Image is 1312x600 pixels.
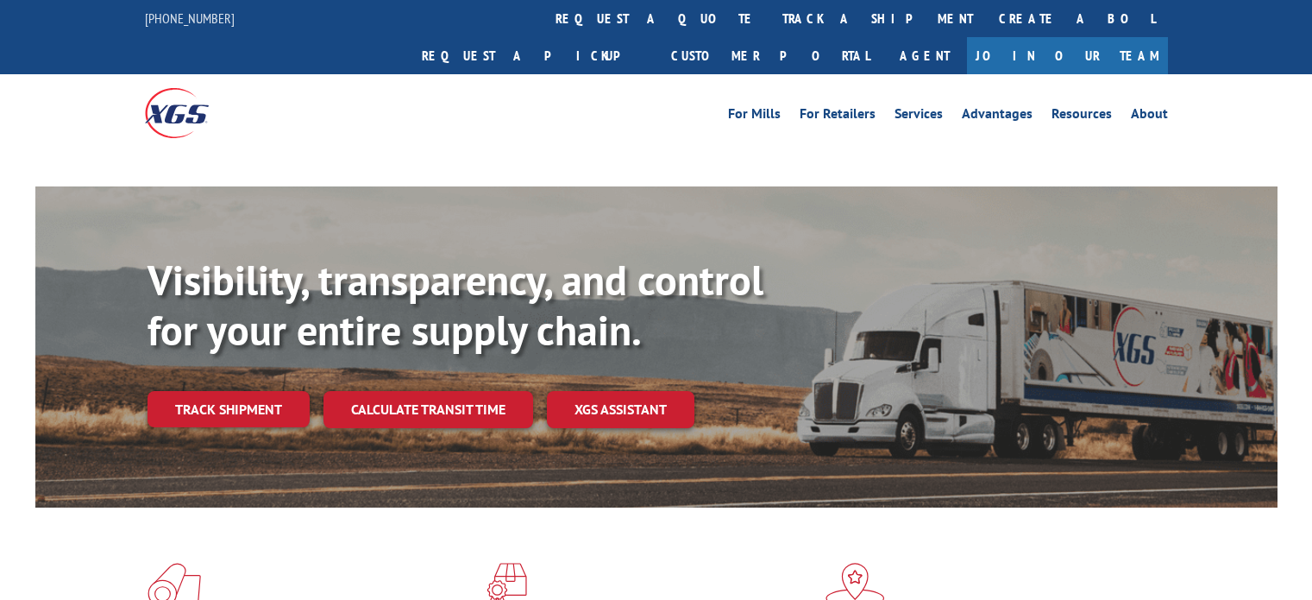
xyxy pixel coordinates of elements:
a: About [1131,107,1168,126]
a: For Retailers [800,107,876,126]
a: Customer Portal [658,37,882,74]
b: Visibility, transparency, and control for your entire supply chain. [148,253,763,357]
a: [PHONE_NUMBER] [145,9,235,27]
a: XGS ASSISTANT [547,391,694,428]
a: Services [895,107,943,126]
a: Track shipment [148,391,310,427]
a: Resources [1051,107,1112,126]
a: Advantages [962,107,1033,126]
a: Join Our Team [967,37,1168,74]
a: Agent [882,37,967,74]
a: For Mills [728,107,781,126]
a: Calculate transit time [323,391,533,428]
a: Request a pickup [409,37,658,74]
